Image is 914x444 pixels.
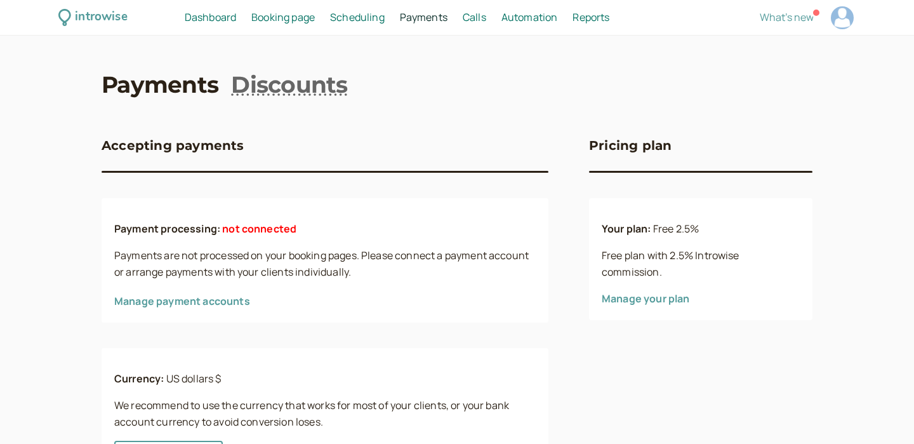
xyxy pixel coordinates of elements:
[114,398,536,431] p: We recommend to use the currency that works for most of your clients, or your bank account curren...
[102,69,218,100] a: Payments
[573,10,609,26] a: Reports
[114,248,536,281] p: Payments are not processed on your booking pages. Please connect a payment account or arrange pay...
[602,248,800,281] p: Free plan with 2.5% Introwise commission.
[231,69,348,100] a: Discounts
[185,10,236,26] a: Dashboard
[602,222,651,236] b: Your plan:
[251,10,315,26] a: Booking page
[760,10,814,24] span: What's new
[114,222,220,236] b: Payment processing:
[602,292,690,306] a: Manage your plan
[114,372,164,386] b: Currency:
[185,10,236,24] span: Dashboard
[573,10,609,24] span: Reports
[114,294,250,308] a: Manage payment accounts
[75,8,127,27] div: introwise
[58,8,128,27] a: introwise
[102,135,244,156] h3: Accepting payments
[251,10,315,24] span: Booking page
[114,371,536,387] p: US dollars $
[400,10,447,26] a: Payments
[829,4,856,31] a: Account
[463,10,486,24] span: Calls
[330,10,385,24] span: Scheduling
[602,221,800,238] p: Free 2.5%
[463,10,486,26] a: Calls
[760,11,814,23] button: What's new
[222,222,296,236] span: not connected
[501,10,558,24] span: Automation
[589,135,672,156] h3: Pricing plan
[400,10,447,24] span: Payments
[501,10,558,26] a: Automation
[851,383,914,444] iframe: Chat Widget
[330,10,385,26] a: Scheduling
